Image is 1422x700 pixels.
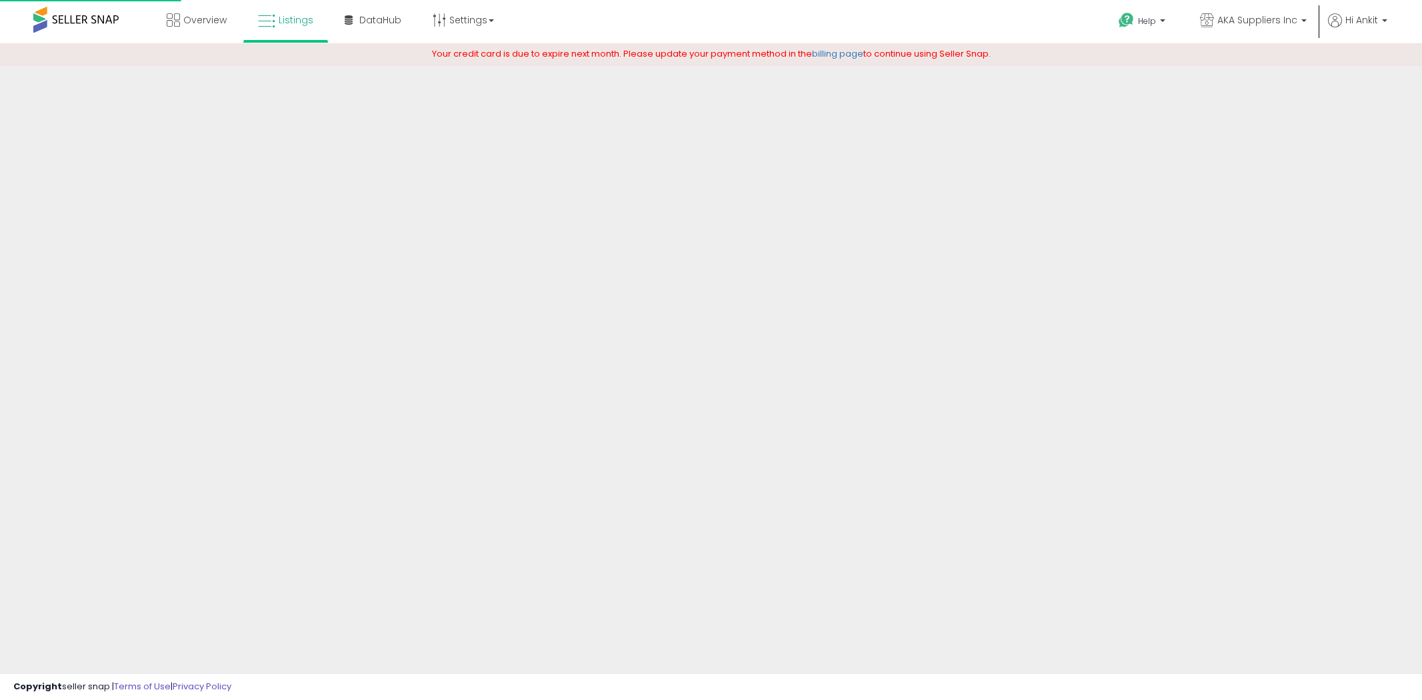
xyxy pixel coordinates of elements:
i: Get Help [1118,12,1135,29]
span: Your credit card is due to expire next month. Please update your payment method in the to continu... [432,47,991,60]
span: Help [1138,15,1156,27]
span: DataHub [359,13,401,27]
span: AKA Suppliers Inc [1217,13,1297,27]
span: Overview [183,13,227,27]
span: Hi Ankit [1345,13,1378,27]
a: Help [1108,2,1179,43]
a: billing page [812,47,863,60]
span: Listings [279,13,313,27]
a: Hi Ankit [1328,13,1387,43]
